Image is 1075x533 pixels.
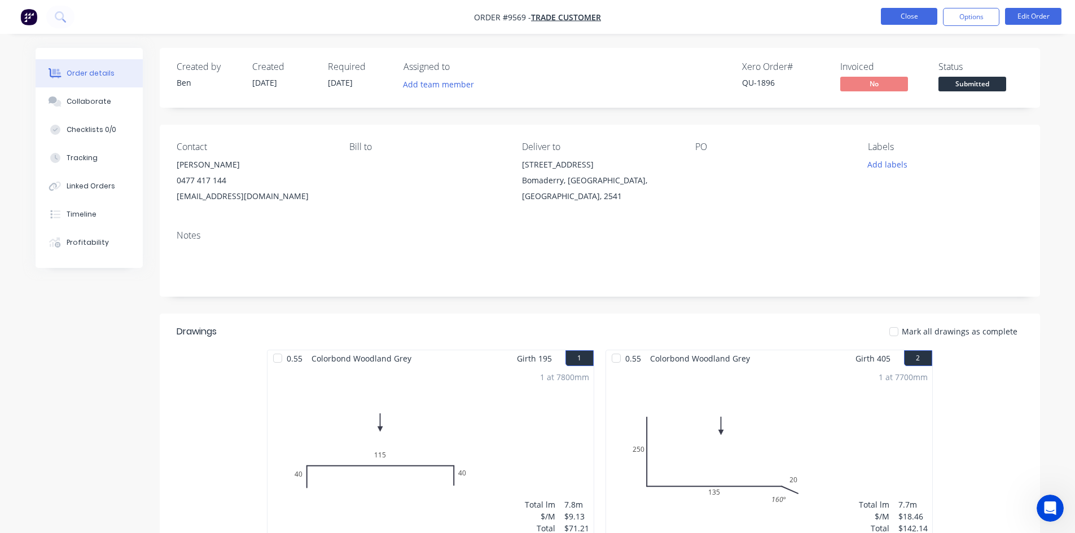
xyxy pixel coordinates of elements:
[522,142,677,152] div: Deliver to
[177,157,331,173] div: [PERSON_NAME]
[403,61,516,72] div: Assigned to
[522,157,677,173] div: [STREET_ADDRESS]
[868,142,1023,152] div: Labels
[1037,495,1064,522] iframe: Intercom live chat
[36,116,143,144] button: Checklists 0/0
[564,499,589,510] div: 7.8m
[855,350,890,367] span: Girth 405
[403,77,480,92] button: Add team member
[349,142,504,152] div: Bill to
[525,510,555,522] div: $/M
[881,8,937,25] button: Close
[67,237,109,248] div: Profitability
[540,371,589,383] div: 1 at 7800mm
[565,350,594,366] button: 1
[36,144,143,172] button: Tracking
[862,157,914,172] button: Add labels
[522,173,677,204] div: Bomaderry, [GEOGRAPHIC_DATA], [GEOGRAPHIC_DATA], 2541
[328,77,353,88] span: [DATE]
[177,77,239,89] div: Ben
[525,499,555,510] div: Total lm
[177,61,239,72] div: Created by
[531,12,601,23] a: Trade Customer
[177,230,1023,241] div: Notes
[252,61,314,72] div: Created
[742,77,827,89] div: QU-1896
[742,61,827,72] div: Xero Order #
[904,350,932,366] button: 2
[177,157,331,204] div: [PERSON_NAME]0477 417 144[EMAIL_ADDRESS][DOMAIN_NAME]
[564,510,589,522] div: $9.13
[938,77,1006,91] span: Submitted
[898,499,928,510] div: 7.7m
[67,125,116,135] div: Checklists 0/0
[67,96,111,107] div: Collaborate
[328,61,390,72] div: Required
[522,157,677,204] div: [STREET_ADDRESS]Bomaderry, [GEOGRAPHIC_DATA], [GEOGRAPHIC_DATA], 2541
[902,325,1017,337] span: Mark all drawings as complete
[859,499,889,510] div: Total lm
[36,87,143,116] button: Collaborate
[67,68,115,78] div: Order details
[177,188,331,204] div: [EMAIL_ADDRESS][DOMAIN_NAME]
[474,12,531,23] span: Order #9569 -
[938,61,1023,72] div: Status
[36,228,143,257] button: Profitability
[20,8,37,25] img: Factory
[36,172,143,200] button: Linked Orders
[695,142,850,152] div: PO
[1005,8,1061,25] button: Edit Order
[517,350,552,367] span: Girth 195
[67,209,96,219] div: Timeline
[307,350,416,367] span: Colorbond Woodland Grey
[282,350,307,367] span: 0.55
[177,325,217,338] div: Drawings
[938,77,1006,94] button: Submitted
[67,153,98,163] div: Tracking
[36,59,143,87] button: Order details
[252,77,277,88] span: [DATE]
[859,510,889,522] div: $/M
[898,510,928,522] div: $18.46
[840,61,925,72] div: Invoiced
[840,77,908,91] span: No
[397,77,480,92] button: Add team member
[943,8,999,26] button: Options
[621,350,646,367] span: 0.55
[177,173,331,188] div: 0477 417 144
[646,350,754,367] span: Colorbond Woodland Grey
[879,371,928,383] div: 1 at 7700mm
[177,142,331,152] div: Contact
[36,200,143,228] button: Timeline
[67,181,115,191] div: Linked Orders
